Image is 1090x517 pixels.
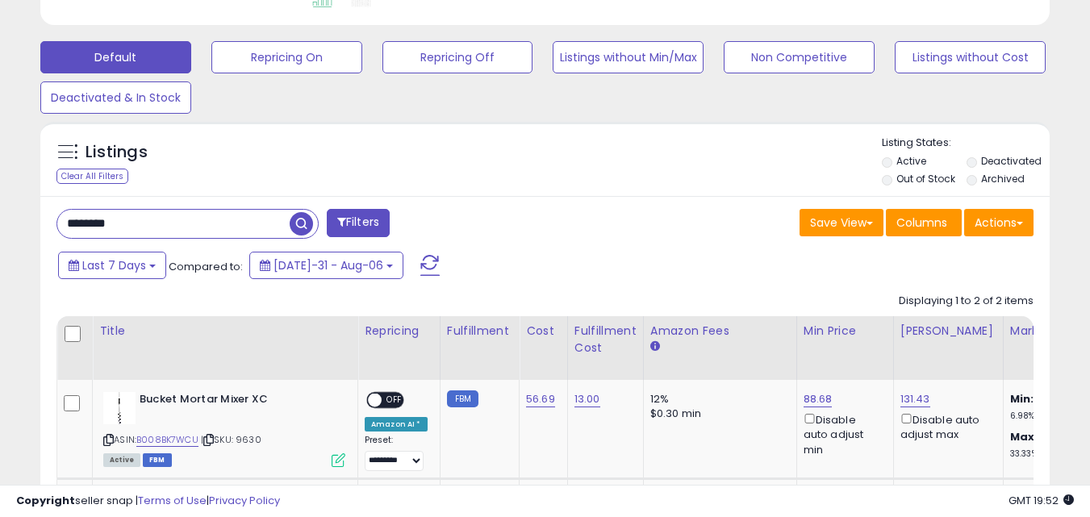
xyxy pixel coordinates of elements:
label: Archived [981,172,1025,186]
button: Actions [964,209,1034,236]
button: Columns [886,209,962,236]
button: Default [40,41,191,73]
strong: Copyright [16,493,75,508]
button: Repricing On [211,41,362,73]
button: Repricing Off [382,41,533,73]
div: Preset: [365,435,428,471]
label: Out of Stock [896,172,955,186]
button: Filters [327,209,390,237]
a: Privacy Policy [209,493,280,508]
a: 131.43 [900,391,930,407]
span: 2025-08-14 19:52 GMT [1009,493,1074,508]
label: Active [896,154,926,168]
a: 13.00 [574,391,600,407]
div: Displaying 1 to 2 of 2 items [899,294,1034,309]
span: Columns [896,215,947,231]
button: Last 7 Days [58,252,166,279]
span: FBM [143,453,172,467]
div: $0.30 min [650,407,784,421]
a: B008BK7WCU [136,433,198,447]
span: All listings currently available for purchase on Amazon [103,453,140,467]
a: 88.68 [804,391,833,407]
button: Save View [800,209,883,236]
a: Terms of Use [138,493,207,508]
div: Fulfillment Cost [574,323,637,356]
div: 12% [650,392,784,407]
div: Repricing [365,323,433,340]
div: Disable auto adjust min [804,411,881,457]
div: Disable auto adjust max [900,411,991,442]
p: Listing States: [882,136,1050,151]
h5: Listings [86,141,148,164]
span: Compared to: [169,259,243,274]
small: Amazon Fees. [650,340,660,354]
div: Title [99,323,351,340]
span: OFF [382,394,407,407]
small: FBM [447,390,478,407]
span: [DATE]-31 - Aug-06 [274,257,383,273]
div: Clear All Filters [56,169,128,184]
button: [DATE]-31 - Aug-06 [249,252,403,279]
label: Deactivated [981,154,1042,168]
div: [PERSON_NAME] [900,323,996,340]
b: Bucket Mortar Mixer XC [140,392,336,411]
div: ASIN: [103,392,345,465]
div: Cost [526,323,561,340]
span: Last 7 Days [82,257,146,273]
button: Deactivated & In Stock [40,81,191,114]
b: Max: [1010,429,1038,444]
b: Min: [1010,391,1034,407]
img: 21fHB0-JSSL._SL40_.jpg [103,392,136,424]
div: Amazon AI * [365,417,428,432]
div: Min Price [804,323,887,340]
button: Listings without Cost [895,41,1046,73]
button: Non Competitive [724,41,875,73]
div: seller snap | | [16,494,280,509]
div: Amazon Fees [650,323,790,340]
button: Listings without Min/Max [553,41,704,73]
div: Fulfillment [447,323,512,340]
span: | SKU: 9630 [201,433,261,446]
a: 56.69 [526,391,555,407]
